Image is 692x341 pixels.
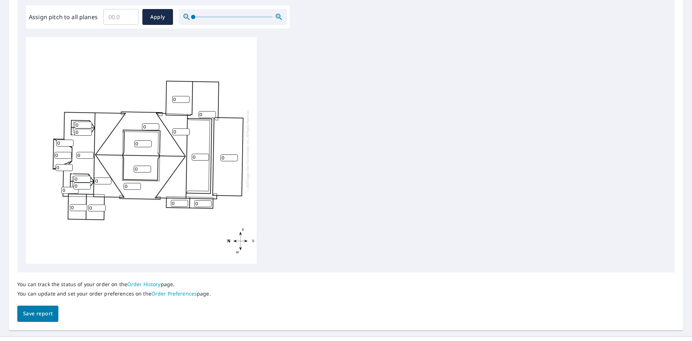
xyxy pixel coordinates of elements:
[151,290,197,297] a: Order Preferences
[127,281,161,288] a: Order History
[148,13,167,22] span: Apply
[17,281,211,288] p: You can track the status of your order on the page.
[17,290,211,297] p: You can update and set your order preferences on the page.
[142,9,173,25] button: Apply
[29,13,98,21] label: Assign pitch to all planes
[103,7,139,27] input: 00.0
[23,309,53,318] span: Save report
[17,306,58,322] button: Save report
